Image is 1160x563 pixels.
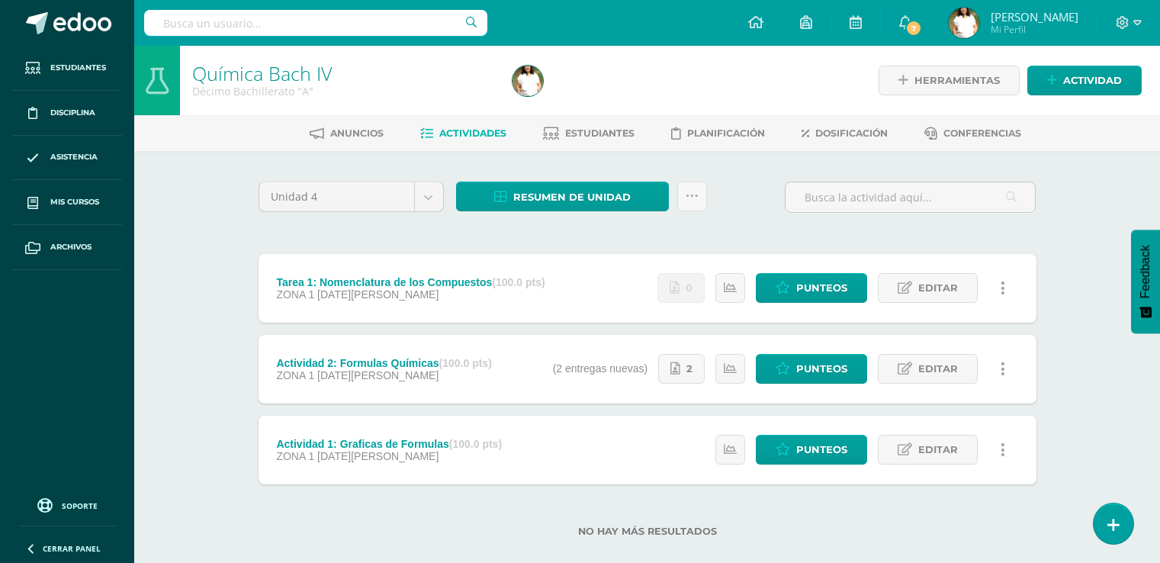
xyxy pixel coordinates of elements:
span: ZONA 1 [276,369,314,381]
a: Mis cursos [12,180,122,225]
a: Anuncios [310,121,384,146]
span: Punteos [796,355,847,383]
span: Herramientas [914,66,1000,95]
strong: (100.0 pts) [449,438,502,450]
a: Planificación [671,121,765,146]
a: Punteos [756,354,867,384]
a: Punteos [756,273,867,303]
img: c7b04b25378ff11843444faa8800c300.png [949,8,979,38]
span: 0 [686,274,692,302]
a: Herramientas [879,66,1020,95]
span: Punteos [796,274,847,302]
span: Actividades [439,127,506,139]
span: Cerrar panel [43,543,101,554]
input: Busca un usuario... [144,10,487,36]
span: Conferencias [943,127,1021,139]
input: Busca la actividad aquí... [786,182,1035,212]
a: Actividades [420,121,506,146]
span: [DATE][PERSON_NAME] [317,450,439,462]
span: Editar [918,355,958,383]
span: [PERSON_NAME] [991,9,1078,24]
span: ZONA 1 [276,288,314,301]
span: [DATE][PERSON_NAME] [317,288,439,301]
a: Asistencia [12,136,122,181]
a: Soporte [18,494,116,515]
a: Dosificación [802,121,888,146]
span: Editar [918,436,958,464]
span: Feedback [1139,245,1152,298]
button: Feedback - Mostrar encuesta [1131,230,1160,333]
label: No hay más resultados [259,526,1036,537]
span: 2 [686,355,692,383]
span: Dosificación [815,127,888,139]
a: 2 [658,354,705,384]
span: Soporte [62,500,98,511]
div: Tarea 1: Nomenclatura de los Compuestos [276,276,545,288]
span: [DATE][PERSON_NAME] [317,369,439,381]
a: Estudiantes [543,121,635,146]
h1: Química Bach IV [192,63,494,84]
a: Archivos [12,225,122,270]
a: Disciplina [12,91,122,136]
strong: (100.0 pts) [492,276,545,288]
div: Décimo Bachillerato 'A' [192,84,494,98]
span: Mi Perfil [991,23,1078,36]
span: ZONA 1 [276,450,314,462]
span: 7 [905,20,922,37]
span: Actividad [1063,66,1122,95]
span: Archivos [50,241,92,253]
div: Actividad 1: Graficas de Formulas [276,438,502,450]
span: Mis cursos [50,196,99,208]
a: Actividad [1027,66,1142,95]
span: Estudiantes [565,127,635,139]
a: Conferencias [924,121,1021,146]
span: Asistencia [50,151,98,163]
a: Química Bach IV [192,60,333,86]
a: No se han realizado entregas [657,273,705,303]
span: Estudiantes [50,62,106,74]
span: Disciplina [50,107,95,119]
div: Actividad 2: Formulas Químicas [276,357,491,369]
strong: (100.0 pts) [439,357,492,369]
a: Unidad 4 [259,182,443,211]
span: Resumen de unidad [513,183,631,211]
span: Unidad 4 [271,182,403,211]
span: Punteos [796,436,847,464]
a: Punteos [756,435,867,465]
span: Planificación [687,127,765,139]
a: Resumen de unidad [456,182,669,211]
span: Editar [918,274,958,302]
span: Anuncios [330,127,384,139]
img: c7b04b25378ff11843444faa8800c300.png [513,66,543,96]
a: Estudiantes [12,46,122,91]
